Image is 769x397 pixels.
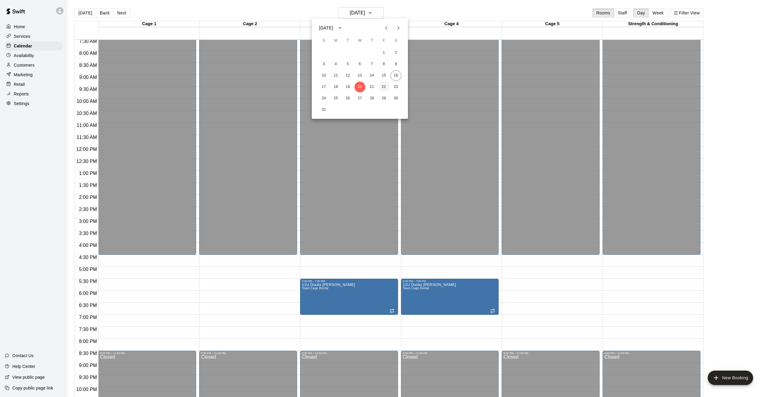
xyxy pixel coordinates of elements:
[354,93,365,104] button: 27
[330,82,341,92] button: 18
[342,59,353,70] button: 5
[366,59,377,70] button: 7
[330,70,341,81] button: 11
[391,59,401,70] button: 9
[330,59,341,70] button: 4
[318,35,329,47] span: Sunday
[318,104,329,115] button: 31
[354,82,365,92] button: 20
[378,59,389,70] button: 8
[391,35,401,47] span: Saturday
[378,70,389,81] button: 15
[366,93,377,104] button: 28
[318,70,329,81] button: 10
[354,35,365,47] span: Wednesday
[318,59,329,70] button: 3
[354,59,365,70] button: 6
[330,35,341,47] span: Monday
[319,25,333,31] div: [DATE]
[342,93,353,104] button: 26
[392,22,404,34] button: Next month
[335,23,345,33] button: calendar view is open, switch to year view
[380,22,392,34] button: Previous month
[378,35,389,47] span: Friday
[318,93,329,104] button: 24
[342,70,353,81] button: 12
[378,93,389,104] button: 29
[354,70,365,81] button: 13
[391,47,401,58] button: 2
[330,93,341,104] button: 25
[391,93,401,104] button: 30
[378,82,389,92] button: 22
[366,70,377,81] button: 14
[318,82,329,92] button: 17
[378,47,389,58] button: 1
[366,35,377,47] span: Thursday
[391,70,401,81] button: 16
[366,82,377,92] button: 21
[391,82,401,92] button: 23
[342,82,353,92] button: 19
[342,35,353,47] span: Tuesday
